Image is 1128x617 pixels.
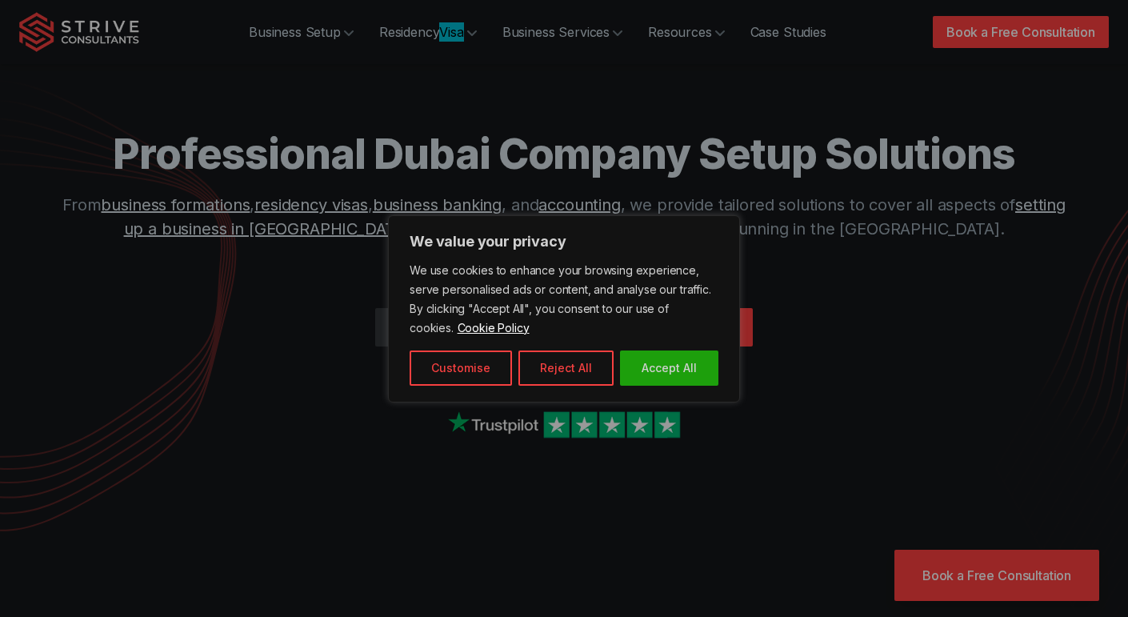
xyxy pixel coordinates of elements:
a: Cookie Policy [457,320,530,335]
p: We use cookies to enhance your browsing experience, serve personalised ads or content, and analys... [410,261,718,338]
button: Customise [410,351,512,386]
button: Accept All [620,351,718,386]
p: We value your privacy [410,232,718,251]
button: Reject All [518,351,614,386]
div: We value your privacy [388,215,740,403]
